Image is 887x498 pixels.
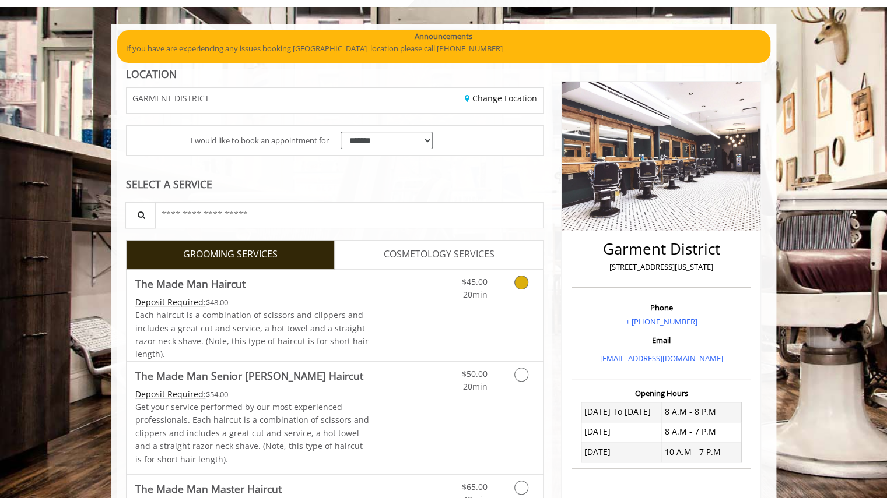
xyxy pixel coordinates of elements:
[384,247,495,262] span: COSMETOLOGY SERVICES
[126,179,544,190] div: SELECT A SERVICE
[661,422,742,442] td: 8 A.M - 7 P.M
[135,296,370,309] div: $48.00
[183,247,278,262] span: GROOMING SERVICES
[135,388,370,401] div: $54.00
[135,401,370,466] p: Get your service performed by our most experienced professionals. Each haircut is a combination o...
[661,442,742,462] td: 10 A.M - 7 P.M
[135,481,282,497] b: The Made Man Master Haircut
[574,241,748,257] h2: Garment District
[625,316,697,327] a: + [PHONE_NUMBER]
[126,67,177,81] b: LOCATION
[581,402,661,422] td: [DATE] To [DATE]
[661,402,742,422] td: 8 A.M - 8 P.M
[132,94,209,103] span: GARMENT DISTRICT
[572,389,751,397] h3: Opening Hours
[462,289,487,300] span: 20min
[581,442,661,462] td: [DATE]
[126,43,762,55] p: If you have are experiencing any issues booking [GEOGRAPHIC_DATA] location please call [PHONE_NUM...
[135,296,206,308] span: This service needs some Advance to be paid before we block your appointment
[461,368,487,379] span: $50.00
[574,261,748,273] p: [STREET_ADDRESS][US_STATE]
[135,368,363,384] b: The Made Man Senior [PERSON_NAME] Haircut
[135,276,246,292] b: The Made Man Haircut
[462,381,487,392] span: 20min
[125,202,156,228] button: Service Search
[465,93,537,104] a: Change Location
[135,388,206,400] span: This service needs some Advance to be paid before we block your appointment
[415,30,472,43] b: Announcements
[191,135,329,147] span: I would like to book an appointment for
[581,422,661,442] td: [DATE]
[574,303,748,312] h3: Phone
[599,353,723,363] a: [EMAIL_ADDRESS][DOMAIN_NAME]
[461,481,487,492] span: $65.00
[461,276,487,287] span: $45.00
[574,336,748,344] h3: Email
[135,309,369,359] span: Each haircut is a combination of scissors and clippers and includes a great cut and service, a ho...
